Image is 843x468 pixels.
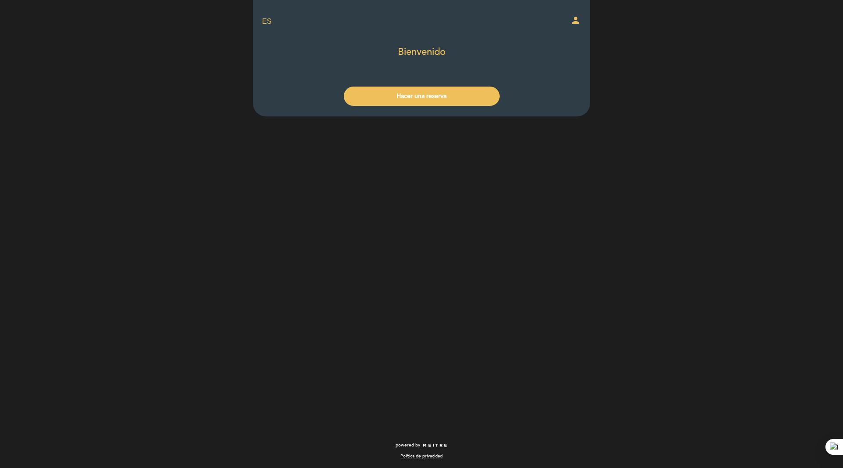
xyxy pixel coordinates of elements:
[367,10,476,34] a: Fratöj
[400,453,443,459] a: Política de privacidad
[398,47,446,58] h1: Bienvenido
[570,15,581,25] i: person
[344,87,500,106] button: Hacer una reserva
[570,15,581,29] button: person
[396,442,420,448] span: powered by
[422,443,447,448] img: MEITRE
[396,442,447,448] a: powered by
